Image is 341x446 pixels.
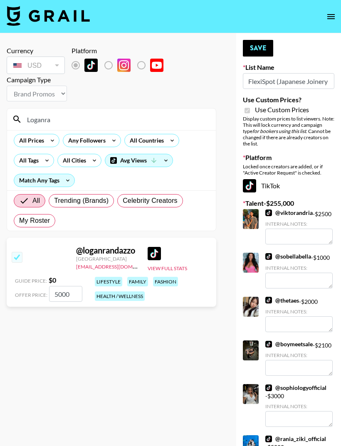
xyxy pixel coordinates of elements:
[105,154,173,167] div: Avg Views
[243,199,334,207] label: Talent - $ 255,000
[323,8,339,25] button: open drawer
[243,63,334,71] label: List Name
[265,384,333,427] div: - $ 3000
[265,384,272,391] img: TikTok
[265,253,272,260] img: TikTok
[84,59,98,72] img: TikTok
[265,340,333,376] div: - $ 2100
[148,265,187,271] button: View Full Stats
[252,128,306,134] em: for bookers using this list
[265,297,272,303] img: TikTok
[14,154,40,167] div: All Tags
[49,276,56,284] strong: $ 0
[76,256,138,262] div: [GEOGRAPHIC_DATA]
[153,277,178,286] div: fashion
[7,76,67,84] div: Campaign Type
[243,116,334,147] div: Display custom prices to list viewers. Note: This will lock currency and campaign type . Cannot b...
[19,216,50,226] span: My Roster
[265,340,313,348] a: @boymeetsale
[255,106,309,114] span: Use Custom Prices
[265,209,313,217] a: @viktorandria
[243,96,334,104] label: Use Custom Prices?
[117,59,131,72] img: Instagram
[243,179,256,192] img: TikTok
[243,153,334,162] label: Platform
[265,265,333,271] div: Internal Notes:
[148,247,161,260] img: TikTok
[265,297,333,332] div: - $ 2000
[15,292,47,298] span: Offer Price:
[14,174,74,187] div: Match Any Tags
[265,352,333,358] div: Internal Notes:
[123,196,178,206] span: Celebrity Creators
[72,57,170,74] div: List locked to TikTok.
[54,196,109,206] span: Trending (Brands)
[243,163,334,176] div: Locked once creators are added, or if "Active Creator Request" is checked.
[265,253,311,260] a: @sobellabella
[49,286,82,302] input: 0
[243,179,334,192] div: TikTok
[7,47,65,55] div: Currency
[265,209,272,216] img: TikTok
[265,253,333,288] div: - $ 1000
[265,384,326,392] a: @sophiologyofficial
[95,277,122,286] div: lifestyle
[7,6,90,26] img: Grail Talent
[7,55,65,76] div: Currency is locked to USD
[76,245,138,256] div: @ loganrandazzo
[265,435,326,443] a: @rania_ziki_official
[265,436,272,442] img: TikTok
[265,221,333,227] div: Internal Notes:
[72,47,170,55] div: Platform
[265,297,299,304] a: @thetaes
[63,134,107,147] div: Any Followers
[14,134,46,147] div: All Prices
[15,278,47,284] span: Guide Price:
[265,308,333,315] div: Internal Notes:
[265,341,272,347] img: TikTok
[265,209,333,244] div: - $ 2500
[58,154,88,167] div: All Cities
[8,58,63,73] div: USD
[125,134,166,147] div: All Countries
[22,113,211,126] input: Search by User Name
[76,262,160,270] a: [EMAIL_ADDRESS][DOMAIN_NAME]
[243,40,273,57] button: Save
[127,277,148,286] div: family
[32,196,40,206] span: All
[95,291,145,301] div: health / wellness
[265,403,333,409] div: Internal Notes:
[150,59,163,72] img: YouTube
